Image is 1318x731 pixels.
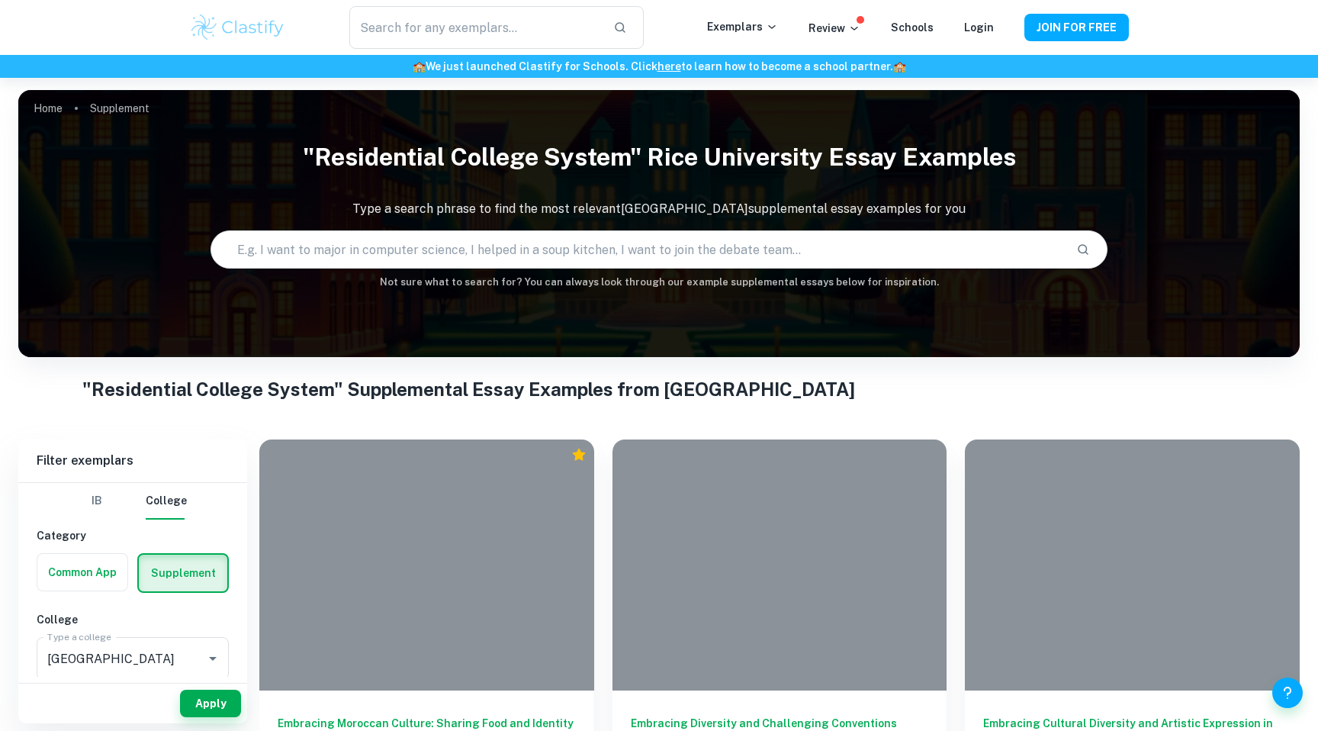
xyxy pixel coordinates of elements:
div: Premium [571,447,587,462]
button: Search [1070,237,1096,262]
p: Exemplars [707,18,778,35]
button: IB [79,483,115,520]
h6: Category [37,527,229,544]
button: Supplement [139,555,227,591]
button: Apply [180,690,241,717]
label: Type a college [47,630,111,643]
a: Schools [891,21,934,34]
h1: "Residential College System" Rice University Essay Examples [18,133,1300,182]
span: 🏫 [893,60,906,72]
button: Common App [37,554,127,591]
h6: Not sure what to search for? You can always look through our example supplemental essays below fo... [18,275,1300,290]
button: Help and Feedback [1272,678,1303,708]
button: College [146,483,187,520]
p: Review [808,20,860,37]
h6: We just launched Clastify for Schools. Click to learn how to become a school partner. [3,58,1315,75]
h6: Filter exemplars [18,440,247,482]
input: E.g. I want to major in computer science, I helped in a soup kitchen, I want to join the debate t... [211,228,1064,271]
p: Type a search phrase to find the most relevant [GEOGRAPHIC_DATA] supplemental essay examples for you [18,200,1300,218]
h6: College [37,611,229,628]
a: here [657,60,681,72]
p: Supplement [90,100,149,117]
div: Filter type choice [79,483,187,520]
input: Search for any exemplars... [349,6,601,49]
a: Login [964,21,994,34]
h1: "Residential College System" Supplemental Essay Examples from [GEOGRAPHIC_DATA] [82,375,1236,403]
a: Home [34,98,63,119]
button: JOIN FOR FREE [1024,14,1129,41]
img: Clastify logo [189,12,286,43]
button: Open [202,648,223,669]
span: 🏫 [413,60,426,72]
